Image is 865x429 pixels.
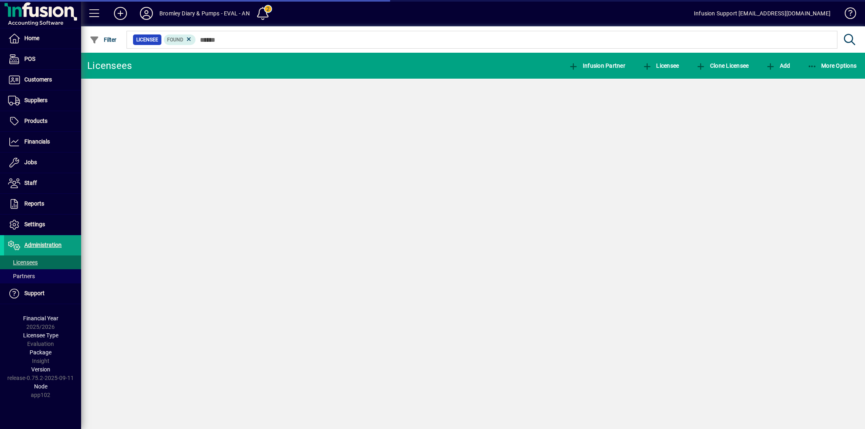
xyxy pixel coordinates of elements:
span: Add [766,62,790,69]
span: Licensee [136,36,158,44]
span: Partners [8,273,35,279]
span: Suppliers [24,97,47,103]
span: Financial Year [23,315,58,322]
span: Staff [24,180,37,186]
a: Reports [4,194,81,214]
span: Version [31,366,50,373]
span: Reports [24,200,44,207]
a: Products [4,111,81,131]
mat-chip: Found Status: Found [164,34,196,45]
a: Support [4,283,81,304]
span: Node [34,383,47,390]
span: Clone Licensee [696,62,749,69]
a: Suppliers [4,90,81,111]
span: Package [30,349,52,356]
span: Licensee Type [23,332,58,339]
a: Licensees [4,255,81,269]
button: Add [107,6,133,21]
span: Found [167,37,183,43]
a: Financials [4,132,81,152]
a: Customers [4,70,81,90]
span: More Options [807,62,857,69]
span: Home [24,35,39,41]
span: Financials [24,138,50,145]
span: Licensee [642,62,679,69]
button: Clone Licensee [694,58,751,73]
a: Home [4,28,81,49]
button: Licensee [640,58,681,73]
span: Infusion Partner [569,62,625,69]
button: More Options [805,58,859,73]
a: Partners [4,269,81,283]
span: Administration [24,242,62,248]
button: Add [764,58,792,73]
span: POS [24,56,35,62]
div: Licensees [87,59,132,72]
button: Infusion Partner [567,58,627,73]
a: Jobs [4,152,81,173]
div: Infusion Support [EMAIL_ADDRESS][DOMAIN_NAME] [694,7,831,20]
span: Licensees [8,259,38,266]
a: Staff [4,173,81,193]
span: Jobs [24,159,37,165]
a: POS [4,49,81,69]
span: Support [24,290,45,296]
div: Bromley Diary & Pumps - EVAL - AN [159,7,250,20]
span: Settings [24,221,45,227]
span: Customers [24,76,52,83]
a: Knowledge Base [839,2,855,28]
span: Products [24,118,47,124]
span: Filter [90,36,117,43]
button: Filter [88,32,119,47]
a: Settings [4,214,81,235]
button: Profile [133,6,159,21]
